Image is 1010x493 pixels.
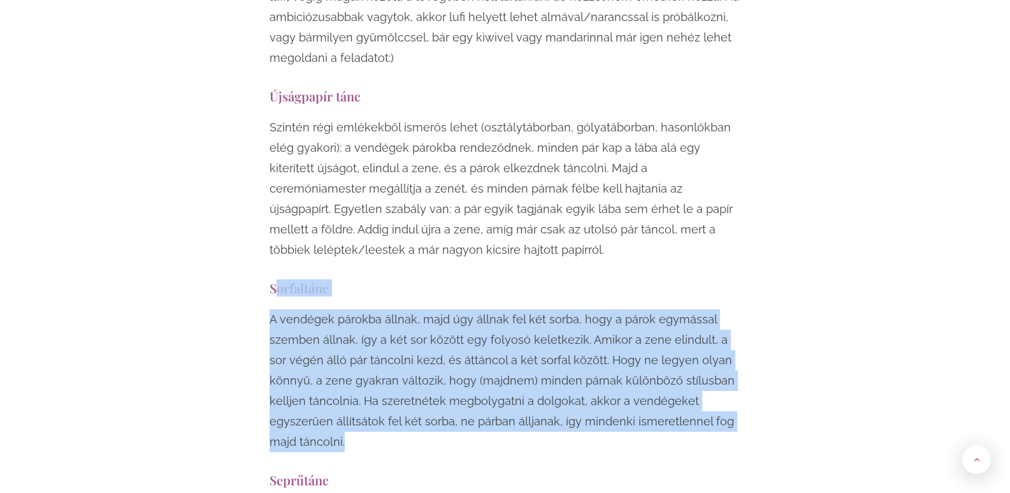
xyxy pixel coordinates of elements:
h3: Sorfaltánc [270,279,741,297]
h3: Seprűtánc [270,471,741,489]
h3: Újságpapír tánc [270,87,741,105]
p: Szintén régi emlékekből ismerős lehet (osztálytáborban, gólyatáborban, hasonlókban elég gyakori):... [270,117,741,260]
p: A vendégek párokba állnak, majd úgy állnak fel két sorba, hogy a párok egymással szemben állnak, ... [270,309,741,452]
